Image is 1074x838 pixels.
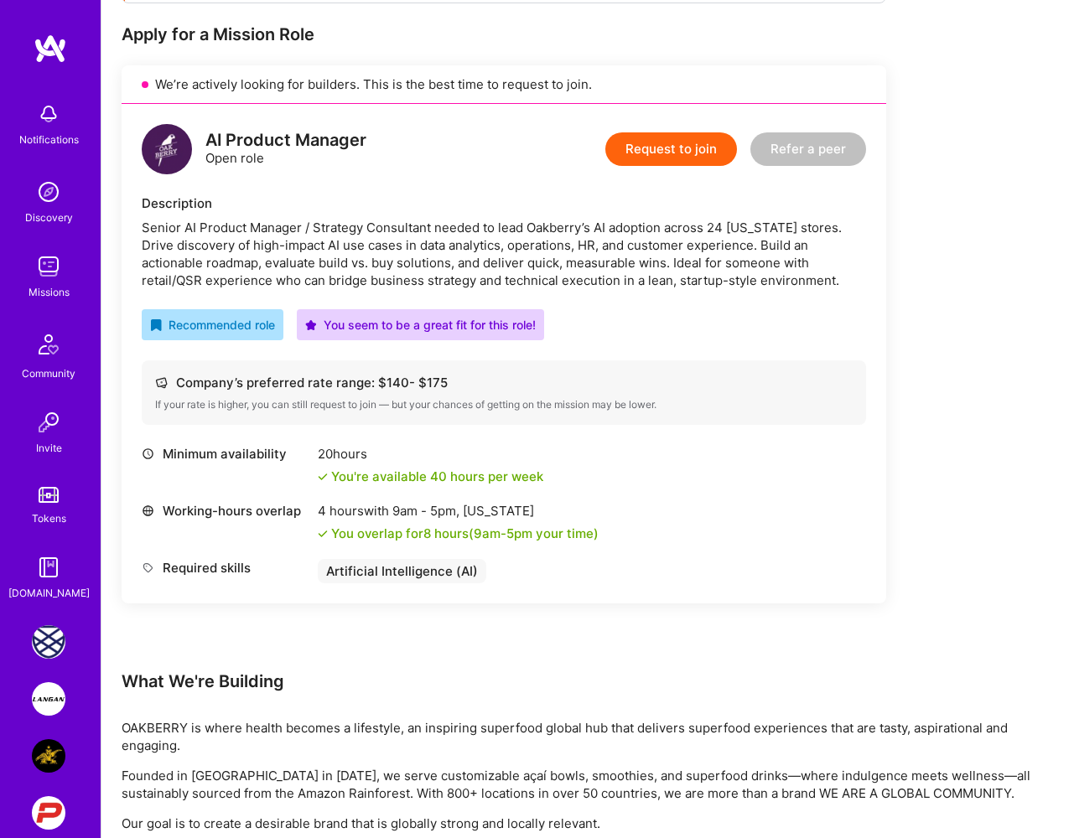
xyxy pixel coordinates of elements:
[142,445,309,463] div: Minimum availability
[39,487,59,503] img: tokens
[32,175,65,209] img: discovery
[32,796,65,830] img: PCarMarket: Car Marketplace Web App Redesign
[32,97,65,131] img: bell
[605,132,737,166] button: Request to join
[305,316,536,334] div: You seem to be a great fit for this role!
[142,447,154,460] i: icon Clock
[150,316,275,334] div: Recommended role
[474,525,532,541] span: 9am - 5pm
[122,815,1054,832] p: Our goal is to create a desirable brand that is globally strong and locally relevant.
[22,365,75,382] div: Community
[318,445,543,463] div: 20 hours
[122,65,886,104] div: We’re actively looking for builders. This is the best time to request to join.
[122,767,1054,802] p: Founded in [GEOGRAPHIC_DATA] in [DATE], we serve customizable açaí bowls, smoothies, and superfoo...
[28,739,70,773] a: Anheuser-Busch: AI Data Science Platform
[122,23,886,45] div: Apply for a Mission Role
[32,510,66,527] div: Tokens
[36,439,62,457] div: Invite
[318,468,543,485] div: You're available 40 hours per week
[150,319,162,331] i: icon RecommendedBadge
[318,472,328,482] i: icon Check
[142,502,309,520] div: Working-hours overlap
[318,529,328,539] i: icon Check
[32,682,65,716] img: Langan: AI-Copilot for Environmental Site Assessment
[29,283,70,301] div: Missions
[28,682,70,716] a: Langan: AI-Copilot for Environmental Site Assessment
[34,34,67,64] img: logo
[32,551,65,584] img: guide book
[155,398,853,411] div: If your rate is higher, you can still request to join — but your chances of getting on the missio...
[305,319,317,331] i: icon PurpleStar
[331,525,599,542] div: You overlap for 8 hours ( your time)
[142,124,192,174] img: logo
[28,625,70,659] a: Charlie Health: Team for Mental Health Support
[142,561,154,574] i: icon Tag
[389,503,463,519] span: 9am - 5pm ,
[142,194,866,212] div: Description
[19,131,79,148] div: Notifications
[32,406,65,439] img: Invite
[29,324,69,365] img: Community
[25,209,73,226] div: Discovery
[142,504,154,517] i: icon World
[8,584,90,602] div: [DOMAIN_NAME]
[142,559,309,577] div: Required skills
[205,132,366,149] div: AI Product Manager
[32,250,65,283] img: teamwork
[142,219,866,289] div: Senior AI Product Manager / Strategy Consultant needed to lead Oakberry’s AI adoption across 24 [...
[318,502,599,520] div: 4 hours with [US_STATE]
[155,374,853,391] div: Company’s preferred rate range: $ 140 - $ 175
[155,376,168,389] i: icon Cash
[750,132,866,166] button: Refer a peer
[122,719,1054,754] p: OAKBERRY is where health becomes a lifestyle, an inspiring superfood global hub that delivers sup...
[205,132,366,167] div: Open role
[318,559,486,583] div: Artificial Intelligence (AI)
[28,796,70,830] a: PCarMarket: Car Marketplace Web App Redesign
[32,739,65,773] img: Anheuser-Busch: AI Data Science Platform
[32,625,65,659] img: Charlie Health: Team for Mental Health Support
[122,670,1054,692] div: What We're Building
